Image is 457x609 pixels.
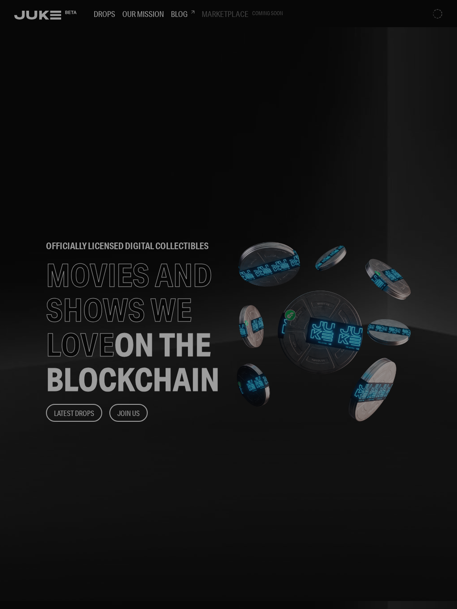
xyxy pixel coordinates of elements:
[122,9,164,19] h3: Our Mission
[46,404,102,422] button: Latest Drops
[237,178,411,486] img: home-banner
[46,258,220,397] h1: MOVIES AND SHOWS WE LOVE
[109,404,148,422] button: Join Us
[46,242,220,251] h2: officially licensed digital collectibles
[46,325,220,399] span: ON THE BLOCKCHAIN
[171,9,195,19] h3: Blog
[94,9,115,19] h3: Drops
